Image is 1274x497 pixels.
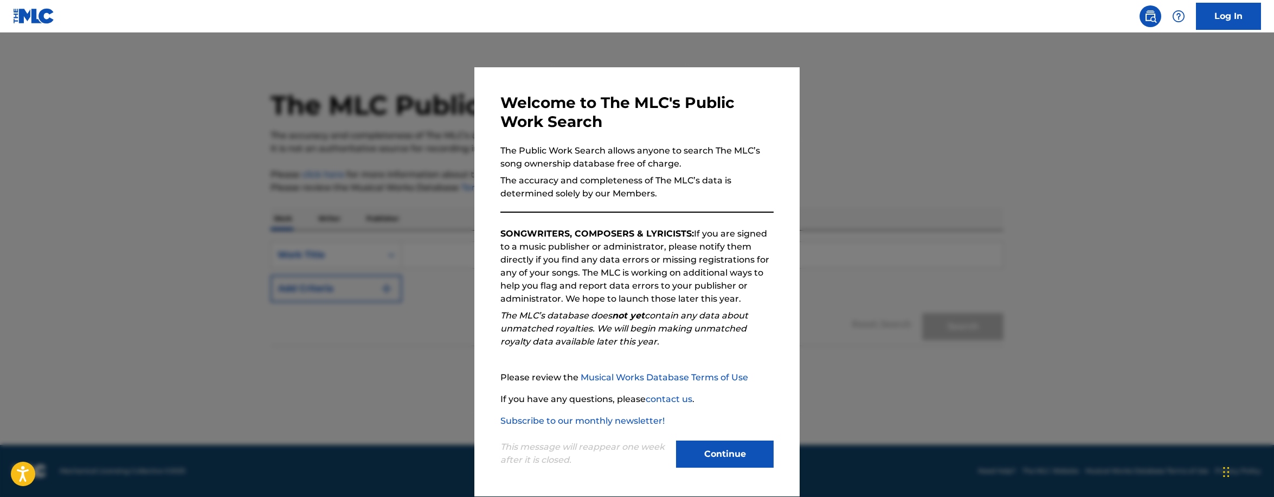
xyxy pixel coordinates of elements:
[1220,445,1274,497] iframe: Chat Widget
[1223,456,1230,488] div: Drag
[500,441,670,467] p: This message will reappear one week after it is closed.
[500,227,774,305] p: If you are signed to a music publisher or administrator, please notify them directly if you find ...
[500,310,748,347] em: The MLC’s database does contain any data about unmatched royalties. We will begin making unmatche...
[1196,3,1261,30] a: Log In
[500,144,774,170] p: The Public Work Search allows anyone to search The MLC’s song ownership database free of charge.
[646,394,692,404] a: contact us
[1144,10,1157,23] img: search
[500,93,774,131] h3: Welcome to The MLC's Public Work Search
[581,372,748,383] a: Musical Works Database Terms of Use
[676,441,774,468] button: Continue
[500,416,665,426] a: Subscribe to our monthly newsletter!
[13,8,55,24] img: MLC Logo
[612,310,645,321] strong: not yet
[500,174,774,200] p: The accuracy and completeness of The MLC’s data is determined solely by our Members.
[1168,5,1189,27] div: Help
[500,371,774,384] p: Please review the
[500,393,774,406] p: If you have any questions, please .
[1140,5,1161,27] a: Public Search
[500,228,694,239] strong: SONGWRITERS, COMPOSERS & LYRICISTS:
[1172,10,1185,23] img: help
